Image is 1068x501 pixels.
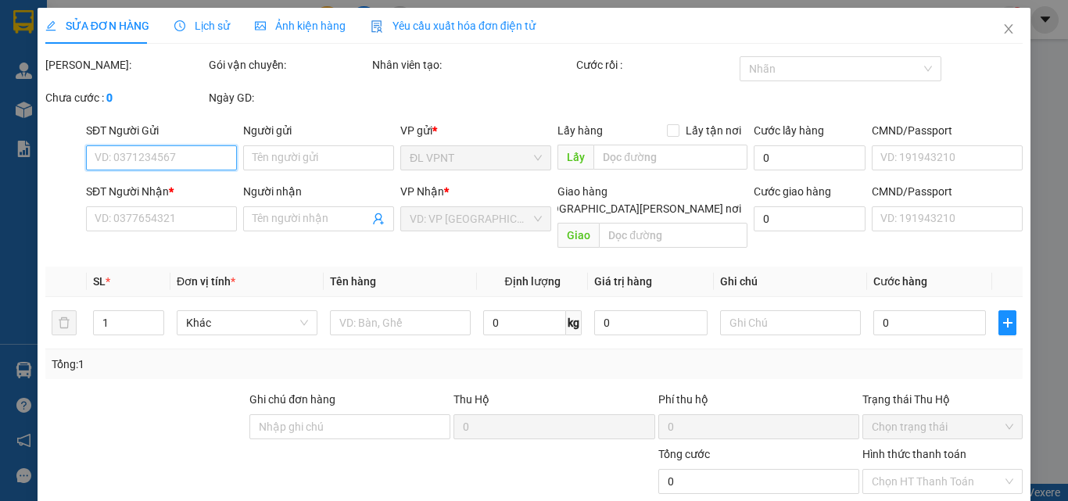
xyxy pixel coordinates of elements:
[131,74,215,94] li: (c) 2017
[174,20,185,31] span: clock-circle
[658,448,710,460] span: Tổng cước
[45,20,149,32] span: SỬA ĐƠN HÀNG
[576,56,736,73] div: Cước rồi :
[20,101,81,202] b: Phúc An Express
[45,20,56,31] span: edit
[862,391,1023,408] div: Trạng thái Thu Hộ
[1002,23,1015,35] span: close
[504,275,560,288] span: Định lượng
[186,311,308,335] span: Khác
[679,122,747,139] span: Lấy tận nơi
[372,213,385,225] span: user-add
[528,200,747,217] span: [GEOGRAPHIC_DATA][PERSON_NAME] nơi
[177,275,235,288] span: Đơn vị tính
[255,20,266,31] span: picture
[987,8,1030,52] button: Close
[209,89,369,106] div: Ngày GD:
[45,89,206,106] div: Chưa cước :
[45,56,206,73] div: [PERSON_NAME]:
[599,223,747,248] input: Dọc đường
[557,223,599,248] span: Giao
[873,275,927,288] span: Cước hàng
[86,183,237,200] div: SĐT Người Nhận
[714,267,867,297] th: Ghi chú
[249,414,450,439] input: Ghi chú đơn hàng
[131,59,215,72] b: [DOMAIN_NAME]
[330,275,376,288] span: Tên hàng
[754,145,866,170] input: Cước lấy hàng
[52,310,77,335] button: delete
[371,20,536,32] span: Yêu cầu xuất hóa đơn điện tử
[999,317,1016,329] span: plus
[862,448,966,460] label: Hình thức thanh toán
[593,145,747,170] input: Dọc đường
[754,185,831,198] label: Cước giao hàng
[330,310,471,335] input: VD: Bàn, Ghế
[371,20,383,33] img: icon
[170,20,207,57] img: logo.jpg
[754,124,824,137] label: Cước lấy hàng
[557,124,603,137] span: Lấy hàng
[249,393,335,406] label: Ghi chú đơn hàng
[754,206,866,231] input: Cước giao hàng
[243,122,394,139] div: Người gửi
[658,391,859,414] div: Phí thu hộ
[872,183,1023,200] div: CMND/Passport
[96,23,155,96] b: Gửi khách hàng
[998,310,1016,335] button: plus
[20,20,98,98] img: logo.jpg
[453,393,489,406] span: Thu Hộ
[557,185,607,198] span: Giao hàng
[174,20,230,32] span: Lịch sử
[209,56,369,73] div: Gói vận chuyển:
[410,146,542,170] span: ĐL VPNT
[372,56,573,73] div: Nhân viên tạo:
[720,310,861,335] input: Ghi Chú
[86,122,237,139] div: SĐT Người Gửi
[400,185,444,198] span: VP Nhận
[93,275,106,288] span: SL
[566,310,582,335] span: kg
[243,183,394,200] div: Người nhận
[557,145,593,170] span: Lấy
[52,356,414,373] div: Tổng: 1
[594,275,652,288] span: Giá trị hàng
[872,122,1023,139] div: CMND/Passport
[255,20,346,32] span: Ảnh kiện hàng
[872,415,1013,438] span: Chọn trạng thái
[400,122,551,139] div: VP gửi
[106,91,113,104] b: 0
